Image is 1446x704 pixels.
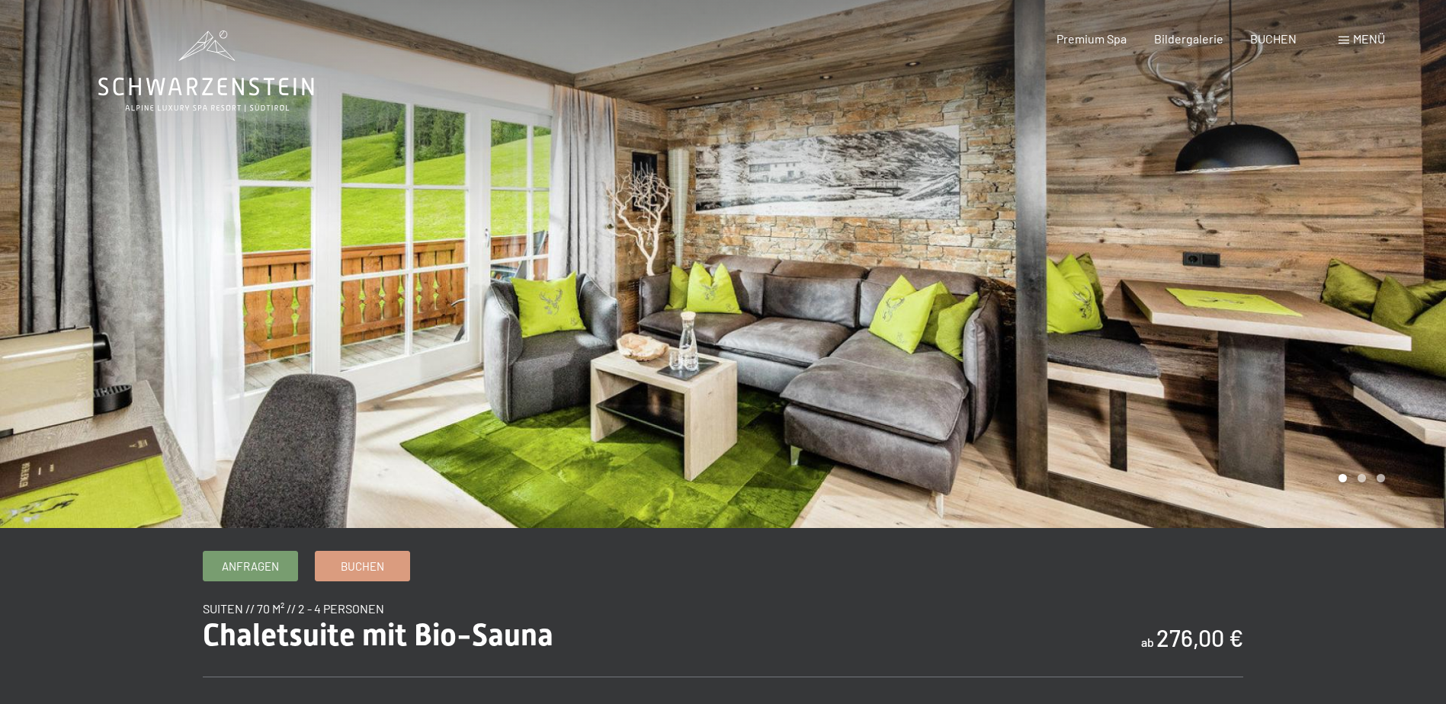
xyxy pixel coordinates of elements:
[204,552,297,581] a: Anfragen
[222,558,279,574] span: Anfragen
[1156,624,1243,651] b: 276,00 €
[1250,31,1297,46] a: BUCHEN
[1353,31,1385,46] span: Menü
[341,558,384,574] span: Buchen
[1141,635,1154,649] span: ab
[203,617,553,653] span: Chaletsuite mit Bio-Sauna
[203,601,384,616] span: Suiten // 70 m² // 2 - 4 Personen
[1154,31,1223,46] a: Bildergalerie
[1056,31,1127,46] a: Premium Spa
[316,552,409,581] a: Buchen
